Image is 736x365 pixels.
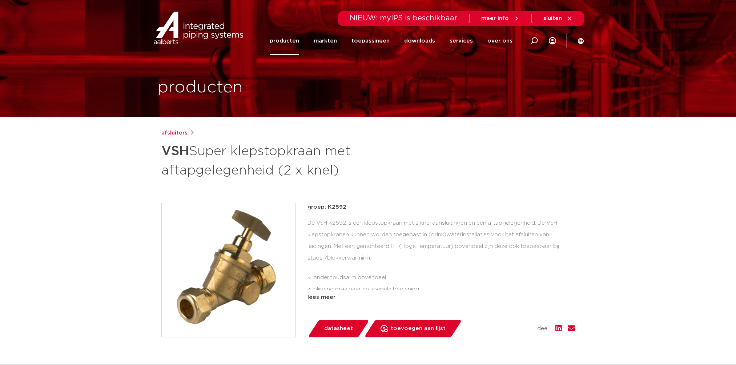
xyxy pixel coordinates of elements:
a: downloads [404,27,435,55]
span: toevoegen aan lijst [391,323,446,334]
span: meer info [481,16,509,21]
div: De VSH K2592 is een klepstopkraan met 2 knel aansluitingen en een aftapgelegenheid. De VSH klepst... [307,217,575,290]
span: datasheet [324,323,353,334]
a: meer info [481,15,520,22]
a: afsluiters [161,129,188,137]
span: sluiten [543,16,562,21]
a: sluiten [543,15,573,22]
a: datasheet [307,320,369,337]
a: services [450,27,473,55]
li: blijvend draaibaar en soepele bediening [313,284,575,295]
nav: Menu [270,27,512,55]
strong: VSH [161,145,189,158]
p: groep: K2592 [307,203,575,212]
li: onderhoudsarm bovendeel [313,272,575,284]
h1: Super klepstopkraan met aftapgelegenheid (2 x knel) [161,140,434,180]
span: deel: [537,324,550,333]
a: toepassingen [351,27,390,55]
img: Product Image for VSH Super klepstopkraan met aftapgelegenheid (2 x knel) [162,203,295,337]
a: over ons [487,27,512,55]
h1: producten [157,76,243,99]
a: producten [270,27,299,55]
span: NIEUW: myIPS is beschikbaar [350,15,458,22]
div: lees meer [307,293,575,302]
a: markten [314,27,337,55]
